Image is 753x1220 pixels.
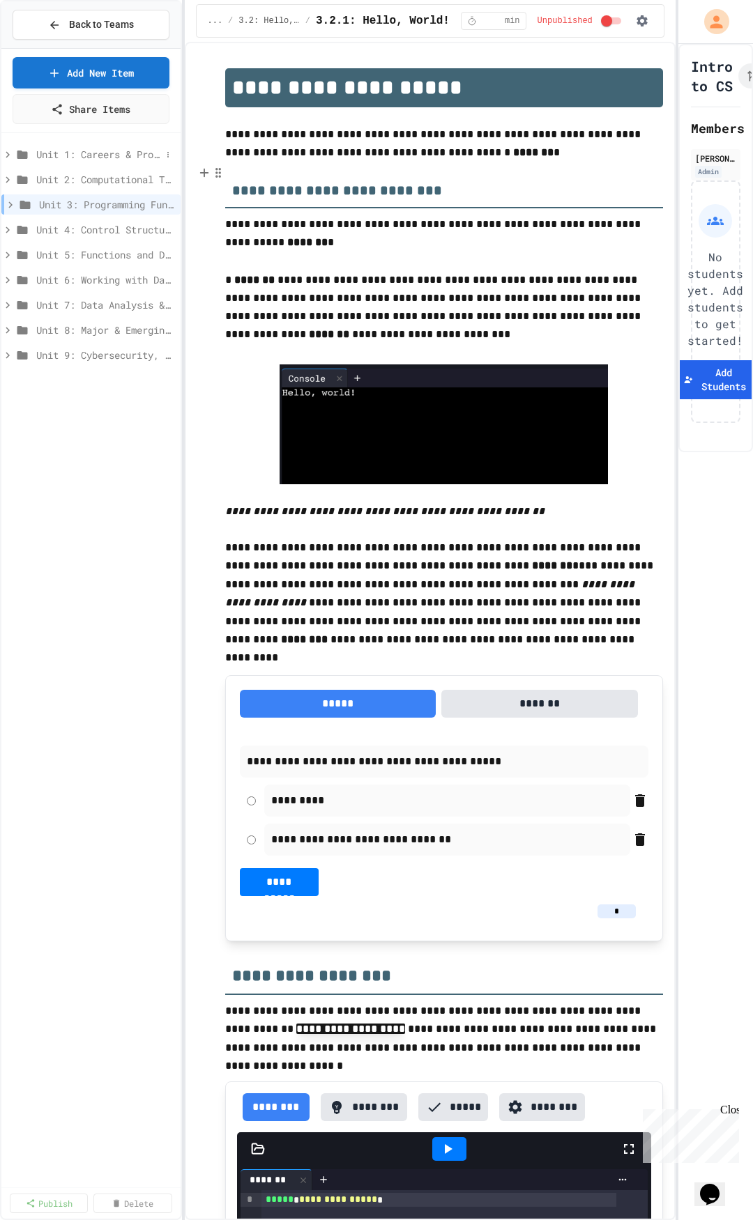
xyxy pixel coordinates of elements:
a: Delete [93,1194,172,1213]
div: Chat with us now!Close [6,6,96,88]
span: 3.2.1: Hello, World! [316,13,450,29]
span: Unit 9: Cybersecurity, Systems & Networking [36,348,175,362]
a: Add New Item [13,57,169,88]
span: Unit 2: Computational Thinking & Problem-Solving [36,172,175,187]
a: Share Items [13,94,169,124]
span: Unit 8: Major & Emerging Technologies [36,323,175,337]
span: Unit 3: Programming Fundamentals [39,197,175,212]
span: Unit 5: Functions and Data Structures [36,247,175,262]
span: min [505,15,520,26]
a: Publish [10,1194,88,1213]
span: Unit 7: Data Analysis & Visualization [36,298,175,312]
div: My Account [690,6,733,38]
p: No students yet. Add students to get started! [687,249,743,349]
div: Admin [695,166,722,178]
div: [PERSON_NAME] [695,152,736,164]
span: Unit 1: Careers & Professionalism [36,147,161,162]
span: Unpublished [538,15,593,26]
span: 3.2: Hello, World! [238,15,299,26]
span: Unit 6: Working with Data & Files [36,272,175,287]
h1: Intro to CS [691,56,733,95]
button: Back to Teams [13,10,169,40]
iframe: chat widget [694,1164,739,1206]
span: / [305,15,310,26]
span: Back to Teams [69,17,134,32]
button: More options [161,148,175,162]
span: / [228,15,233,26]
h2: Members [691,118,745,138]
iframe: chat widget [637,1104,739,1163]
span: ... [208,15,223,26]
span: Unit 4: Control Structures [36,222,175,237]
